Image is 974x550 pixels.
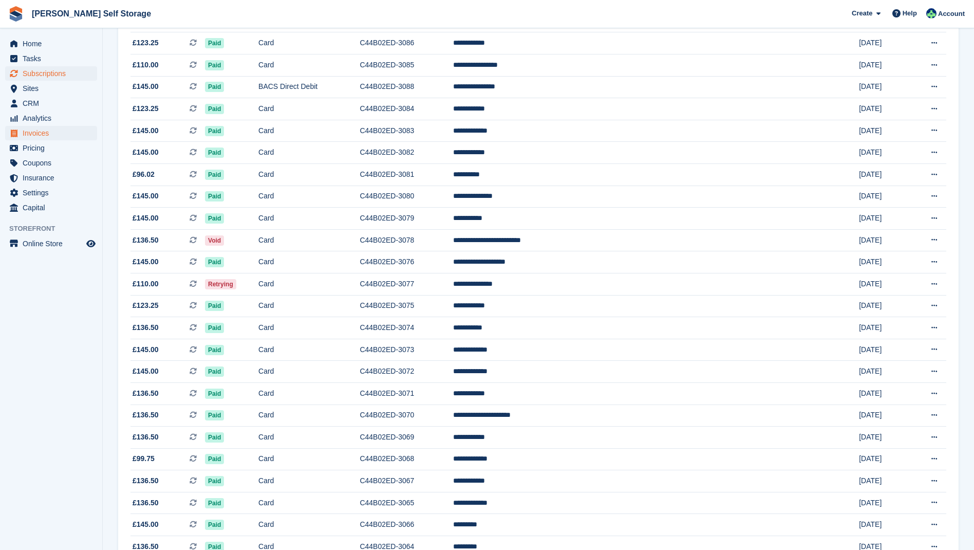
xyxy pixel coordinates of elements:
[258,186,360,208] td: Card
[859,295,909,317] td: [DATE]
[205,104,224,114] span: Paid
[5,200,97,215] a: menu
[360,251,453,273] td: C44B02ED-3076
[360,163,453,186] td: C44B02ED-3081
[205,148,224,158] span: Paid
[360,295,453,317] td: C44B02ED-3075
[5,141,97,155] a: menu
[133,256,159,267] span: £145.00
[133,432,159,443] span: £136.50
[133,366,159,377] span: £145.00
[859,142,909,164] td: [DATE]
[5,171,97,185] a: menu
[8,6,24,22] img: stora-icon-8386f47178a22dfd0bd8f6a31ec36ba5ce8667c1dd55bd0f319d3a0aa187defe.svg
[859,514,909,536] td: [DATE]
[5,186,97,200] a: menu
[28,5,155,22] a: [PERSON_NAME] Self Storage
[258,208,360,230] td: Card
[205,520,224,530] span: Paid
[85,237,97,250] a: Preview store
[133,38,159,48] span: £123.25
[205,82,224,92] span: Paid
[205,126,224,136] span: Paid
[258,514,360,536] td: Card
[133,388,159,399] span: £136.50
[133,453,155,464] span: £99.75
[258,98,360,120] td: Card
[133,475,159,486] span: £136.50
[205,235,224,246] span: Void
[23,36,84,51] span: Home
[205,454,224,464] span: Paid
[258,317,360,339] td: Card
[5,156,97,170] a: menu
[133,147,159,158] span: £145.00
[360,492,453,514] td: C44B02ED-3065
[23,96,84,111] span: CRM
[5,96,97,111] a: menu
[133,103,159,114] span: £123.25
[360,448,453,470] td: C44B02ED-3068
[23,51,84,66] span: Tasks
[133,235,159,246] span: £136.50
[360,54,453,77] td: C44B02ED-3085
[258,339,360,361] td: Card
[258,142,360,164] td: Card
[133,322,159,333] span: £136.50
[23,81,84,96] span: Sites
[5,81,97,96] a: menu
[23,171,84,185] span: Insurance
[23,200,84,215] span: Capital
[360,514,453,536] td: C44B02ED-3066
[859,339,909,361] td: [DATE]
[205,410,224,420] span: Paid
[852,8,872,19] span: Create
[903,8,917,19] span: Help
[859,273,909,295] td: [DATE]
[205,279,236,289] span: Retrying
[5,126,97,140] a: menu
[205,60,224,70] span: Paid
[859,427,909,449] td: [DATE]
[23,186,84,200] span: Settings
[258,382,360,405] td: Card
[133,60,159,70] span: £110.00
[205,345,224,355] span: Paid
[133,300,159,311] span: £123.25
[938,9,965,19] span: Account
[133,498,159,508] span: £136.50
[205,432,224,443] span: Paid
[258,492,360,514] td: Card
[859,163,909,186] td: [DATE]
[360,317,453,339] td: C44B02ED-3074
[258,273,360,295] td: Card
[133,125,159,136] span: £145.00
[133,410,159,420] span: £136.50
[258,448,360,470] td: Card
[360,120,453,142] td: C44B02ED-3083
[360,339,453,361] td: C44B02ED-3073
[23,126,84,140] span: Invoices
[859,405,909,427] td: [DATE]
[926,8,936,19] img: Dafydd Pritchard
[133,519,159,530] span: £145.00
[360,208,453,230] td: C44B02ED-3079
[258,295,360,317] td: Card
[205,213,224,224] span: Paid
[133,213,159,224] span: £145.00
[205,38,224,48] span: Paid
[5,36,97,51] a: menu
[258,251,360,273] td: Card
[360,32,453,54] td: C44B02ED-3086
[859,186,909,208] td: [DATE]
[360,76,453,98] td: C44B02ED-3088
[258,76,360,98] td: BACS Direct Debit
[5,51,97,66] a: menu
[9,224,102,234] span: Storefront
[133,279,159,289] span: £110.00
[5,66,97,81] a: menu
[23,236,84,251] span: Online Store
[258,120,360,142] td: Card
[360,273,453,295] td: C44B02ED-3077
[205,323,224,333] span: Paid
